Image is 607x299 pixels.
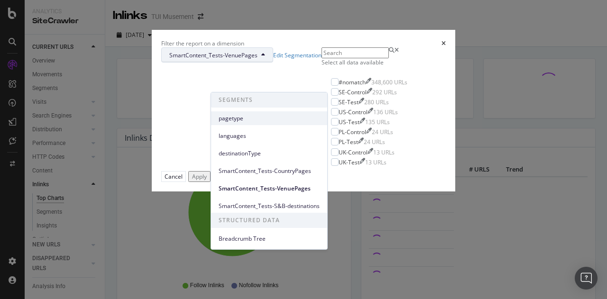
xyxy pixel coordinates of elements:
[339,98,359,106] div: SE-Test
[373,108,398,116] div: 136 URLs
[339,138,358,146] div: PL-Test
[339,158,359,166] div: UK-Test
[322,47,389,58] input: Search
[339,148,368,156] div: UK-Control
[365,158,386,166] div: 13 URLs
[219,167,320,175] span: SmartContent_Tests-CountryPages
[371,78,407,86] div: 348,600 URLs
[372,128,393,136] div: 24 URLs
[219,235,320,243] span: Breadcrumb Tree
[152,30,455,191] div: modal
[219,132,320,140] span: languages
[441,39,446,47] div: times
[219,184,320,193] span: SmartContent_Tests-VenuePages
[192,172,207,181] div: Apply
[169,51,258,59] span: SmartContent_Tests-VenuePages
[188,171,211,182] button: Apply
[339,78,366,86] div: #nomatch
[273,51,322,59] a: Edit Segmentation
[575,267,598,290] div: Open Intercom Messenger
[211,92,327,108] span: SEGMENTS
[322,58,417,66] div: Select all data available
[161,39,244,47] div: Filter the report on a dimension
[219,202,320,210] span: SmartContent_Tests-S&B-destinations
[372,88,397,96] div: 292 URLs
[161,47,273,63] button: SmartContent_Tests-VenuePages
[219,149,320,158] span: destinationType
[339,128,366,136] div: PL-Control
[211,213,327,228] span: STRUCTURED DATA
[161,171,186,182] button: Cancel
[364,138,385,146] div: 24 URLs
[373,148,395,156] div: 13 URLs
[364,98,389,106] div: 280 URLs
[165,172,183,181] div: Cancel
[339,118,359,126] div: US-Test
[339,108,368,116] div: US-Control
[219,114,320,123] span: pagetype
[365,118,390,126] div: 135 URLs
[339,88,367,96] div: SE-Control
